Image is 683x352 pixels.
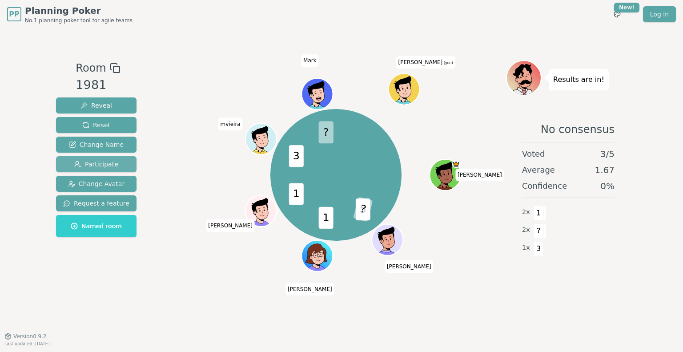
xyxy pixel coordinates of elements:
[56,97,137,113] button: Reveal
[82,121,110,129] span: Reset
[9,9,19,20] span: PP
[25,17,133,24] span: No.1 planning poker tool for agile teams
[600,148,615,160] span: 3 / 5
[56,176,137,192] button: Change Avatar
[56,215,137,237] button: Named room
[7,4,133,24] a: PPPlanning PokerNo.1 planning poker tool for agile teams
[595,164,615,176] span: 1.67
[80,101,112,110] span: Reveal
[289,183,304,205] span: 1
[609,6,625,22] button: New!
[534,223,544,239] span: ?
[56,156,137,172] button: Participate
[396,57,455,69] span: Click to change your name
[522,164,555,176] span: Average
[643,6,676,22] a: Log in
[522,180,567,192] span: Confidence
[319,121,333,144] span: ?
[534,241,544,256] span: 3
[534,206,544,221] span: 1
[522,148,545,160] span: Voted
[390,75,419,104] button: Click to change your avatar
[218,118,243,130] span: Click to change your name
[4,341,50,346] span: Last updated: [DATE]
[301,55,319,67] span: Click to change your name
[614,3,639,12] div: New!
[71,222,122,231] span: Named room
[68,179,125,188] span: Change Avatar
[354,197,374,222] span: ?
[541,122,615,137] span: No consensus
[319,207,333,229] span: 1
[13,333,47,340] span: Version 0.9.2
[56,117,137,133] button: Reset
[522,207,530,217] span: 2 x
[25,4,133,17] span: Planning Poker
[56,195,137,211] button: Request a feature
[69,140,124,149] span: Change Name
[455,169,504,181] span: Click to change your name
[206,220,255,232] span: Click to change your name
[63,199,129,208] span: Request a feature
[385,260,434,273] span: Click to change your name
[522,243,530,253] span: 1 x
[4,333,47,340] button: Version0.9.2
[76,76,120,94] div: 1981
[600,180,615,192] span: 0 %
[285,283,334,295] span: Click to change your name
[76,60,106,76] span: Room
[74,160,118,169] span: Participate
[522,225,530,235] span: 2 x
[442,61,453,65] span: (you)
[553,73,604,86] p: Results are in!
[452,160,460,168] span: Rafael is the host
[289,145,304,167] span: 3
[56,137,137,153] button: Change Name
